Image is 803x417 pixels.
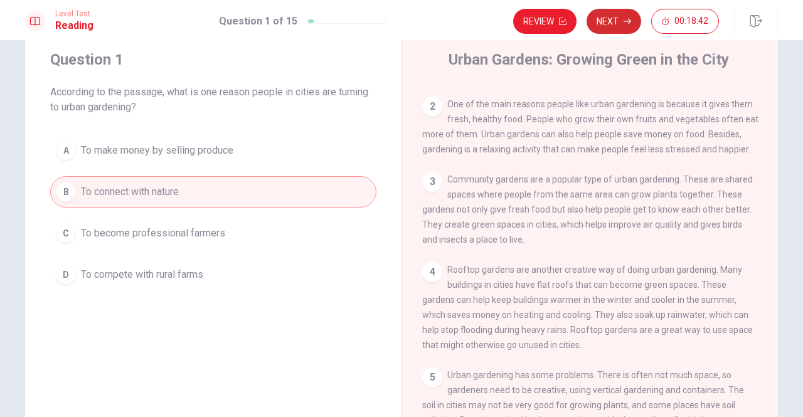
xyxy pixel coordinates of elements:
[449,50,729,70] h4: Urban Gardens: Growing Green in the City
[56,140,76,161] div: A
[50,135,376,166] button: ATo make money by selling produce
[56,265,76,285] div: D
[422,97,442,117] div: 2
[81,226,225,241] span: To become professional farmers
[50,218,376,249] button: CTo become professional farmers
[56,182,76,202] div: B
[674,16,708,26] span: 00:18:42
[422,265,753,350] span: Rooftop gardens are another creative way of doing urban gardening. Many buildings in cities have ...
[50,85,376,115] span: According to the passage, what is one reason people in cities are turning to urban gardening?
[50,176,376,208] button: BTo connect with nature
[219,14,297,29] h1: Question 1 of 15
[513,9,577,34] button: Review
[422,172,442,192] div: 3
[422,262,442,282] div: 4
[50,259,376,290] button: DTo compete with rural farms
[651,9,719,34] button: 00:18:42
[81,267,203,282] span: To compete with rural farms
[81,143,233,158] span: To make money by selling produce
[587,9,641,34] button: Next
[81,184,179,199] span: To connect with nature
[55,18,93,33] h1: Reading
[55,9,93,18] span: Level Test
[422,174,753,245] span: Community gardens are a popular type of urban gardening. These are shared spaces where people fro...
[56,223,76,243] div: C
[422,99,758,154] span: One of the main reasons people like urban gardening is because it gives them fresh, healthy food....
[422,367,442,388] div: 5
[50,50,376,70] h4: Question 1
